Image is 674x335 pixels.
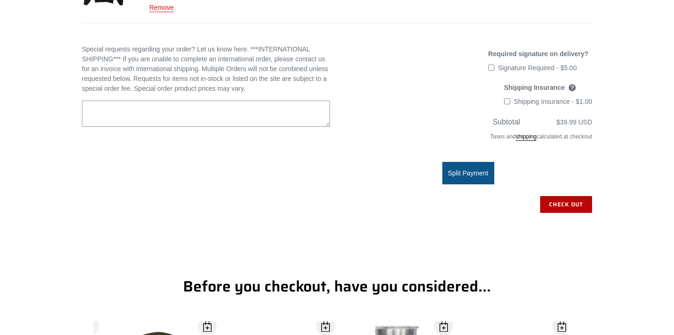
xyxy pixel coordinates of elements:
input: Shipping Insurance - $1.00 [504,98,510,104]
button: Split Payment [442,162,494,184]
span: $39.99 USD [557,118,592,126]
span: Subtotal [492,118,520,126]
h1: Before you checkout, have you considered... [108,277,566,295]
span: Shipping Insurance - $1.00 [514,98,592,105]
div: Taxes and calculated at checkout [344,128,592,150]
iframe: PayPal-paypal [344,230,592,251]
a: Remove Canfield Bikes Skully Hoodie - XL pre-order ETA 9.20.25 / Grey [149,4,174,12]
span: Required signature on delivery? [488,50,588,58]
span: Shipping Insurance [504,84,565,91]
span: Split Payment [448,169,488,177]
input: Check out [540,196,592,213]
a: shipping [516,133,537,141]
input: Signature Required - $5.00 [488,65,494,71]
label: Special requests regarding your order? Let us know here. ***INTERNATIONAL SHIPPING*** If you are ... [82,44,330,94]
span: Signature Required - $5.00 [498,64,577,72]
